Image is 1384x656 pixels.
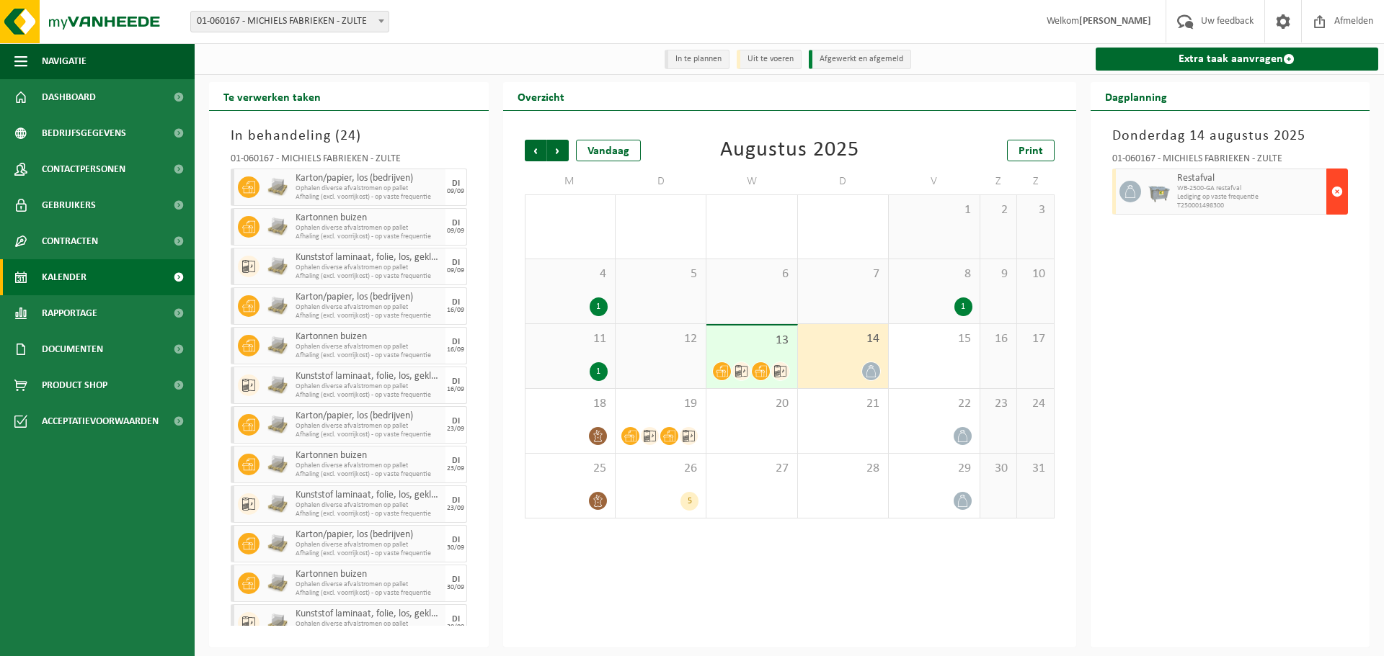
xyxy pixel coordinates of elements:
[296,224,442,233] span: Ophalen diverse afvalstromen op pallet
[296,510,442,518] span: Afhaling (excl. voorrijkost) - op vaste frequentie
[1091,82,1181,110] h2: Dagplanning
[296,549,442,558] span: Afhaling (excl. voorrijkost) - op vaste frequentie
[896,461,972,477] span: 29
[714,396,789,412] span: 20
[296,569,442,580] span: Kartonnen buizen
[1024,461,1046,477] span: 31
[42,79,96,115] span: Dashboard
[714,461,789,477] span: 27
[452,377,460,386] div: DI
[447,426,464,433] div: 23/09
[623,461,698,477] span: 26
[296,272,442,281] span: Afhaling (excl. voorrijkost) - op vaste frequentie
[1017,169,1054,194] td: Z
[296,292,442,303] span: Karton/papier, los (bedrijven)
[1177,184,1323,193] span: WB-2500-GA restafval
[452,496,460,505] div: DI
[1112,125,1349,147] h3: Donderdag 14 augustus 2025
[296,580,442,589] span: Ophalen diverse afvalstromen op pallet
[267,454,288,475] img: LP-PA-00000-WDN-11
[533,331,608,347] span: 11
[296,351,442,360] span: Afhaling (excl. voorrijkost) - op vaste frequentie
[296,608,442,620] span: Kunststof laminaat, folie, los, gekleurd
[680,492,698,511] div: 5
[42,331,103,367] span: Documenten
[296,252,442,264] span: Kunststof laminaat, folie, los, gekleurd
[889,169,980,194] td: V
[267,216,288,238] img: LP-PA-00000-WDN-11
[988,202,1009,218] span: 2
[447,267,464,274] div: 09/09
[452,457,460,465] div: DI
[1148,181,1170,202] img: WB-2500-GAL-GY-01
[267,612,288,634] img: LP-PA-00000-WDN-11
[267,295,288,317] img: LP-PA-00000-WDN-11
[452,575,460,584] div: DI
[191,12,389,32] span: 01-060167 - MICHIELS FABRIEKEN - ZULTE
[980,169,1017,194] td: Z
[988,266,1009,282] span: 9
[296,541,442,549] span: Ophalen diverse afvalstromen op pallet
[533,461,608,477] span: 25
[805,461,881,477] span: 28
[623,396,698,412] span: 19
[42,259,86,295] span: Kalender
[1024,396,1046,412] span: 24
[267,335,288,356] img: LP-PA-00000-WDN-11
[576,140,641,161] div: Vandaag
[1079,16,1151,27] strong: [PERSON_NAME]
[805,331,881,347] span: 14
[231,125,467,147] h3: In behandeling ( )
[296,529,442,541] span: Karton/papier, los (bedrijven)
[296,470,442,479] span: Afhaling (excl. voorrijkost) - op vaste frequentie
[296,303,442,312] span: Ophalen diverse afvalstromen op pallet
[267,572,288,594] img: LP-PA-00000-WDN-11
[665,50,729,69] li: In te plannen
[296,462,442,470] span: Ophalen diverse afvalstromen op pallet
[590,297,608,316] div: 1
[1024,202,1046,218] span: 3
[447,584,464,591] div: 30/09
[340,129,356,143] span: 24
[896,396,972,412] span: 22
[42,115,126,151] span: Bedrijfsgegevens
[452,536,460,544] div: DI
[623,331,698,347] span: 12
[452,417,460,426] div: DI
[447,505,464,512] div: 23/09
[737,50,802,69] li: Uit te voeren
[267,493,288,515] img: LP-PA-00000-WDN-11
[590,362,608,381] div: 1
[452,338,460,346] div: DI
[296,501,442,510] span: Ophalen diverse afvalstromen op pallet
[42,403,159,439] span: Acceptatievoorwaarden
[1096,48,1379,71] a: Extra taak aanvragen
[988,461,1009,477] span: 30
[447,188,464,195] div: 09/09
[988,396,1009,412] span: 23
[42,151,125,187] span: Contactpersonen
[296,391,442,400] span: Afhaling (excl. voorrijkost) - op vaste frequentie
[896,202,972,218] span: 1
[296,233,442,241] span: Afhaling (excl. voorrijkost) - op vaste frequentie
[525,140,546,161] span: Vorige
[805,396,881,412] span: 21
[714,266,789,282] span: 6
[42,295,97,331] span: Rapportage
[42,43,86,79] span: Navigatie
[42,187,96,223] span: Gebruikers
[267,256,288,277] img: LP-PA-00000-WDN-11
[296,431,442,439] span: Afhaling (excl. voorrijkost) - op vaste frequentie
[452,179,460,188] div: DI
[447,346,464,354] div: 16/09
[447,307,464,314] div: 16/09
[42,223,98,259] span: Contracten
[267,414,288,436] img: LP-PA-00000-WDN-11
[296,173,442,184] span: Karton/papier, los (bedrijven)
[447,386,464,393] div: 16/09
[809,50,911,69] li: Afgewerkt en afgemeld
[954,297,972,316] div: 1
[296,184,442,193] span: Ophalen diverse afvalstromen op pallet
[805,266,881,282] span: 7
[231,154,467,169] div: 01-060167 - MICHIELS FABRIEKEN - ZULTE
